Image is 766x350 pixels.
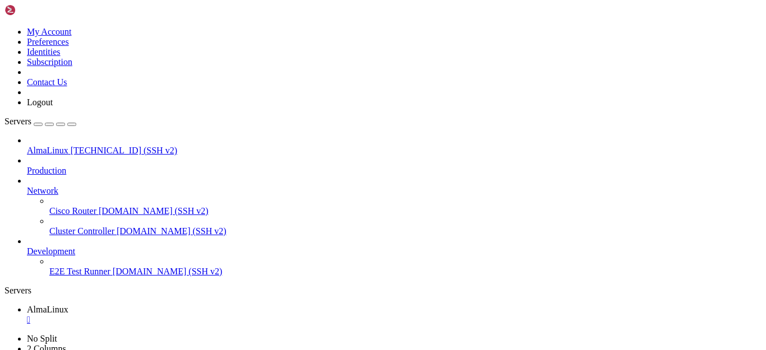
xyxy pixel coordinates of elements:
[27,176,762,236] li: Network
[156,4,160,14] div: (32, 0)
[27,37,69,46] a: Preferences
[27,136,762,156] li: AlmaLinux [TECHNICAL_ID] (SSH v2)
[27,305,762,325] a: AlmaLinux
[27,146,762,156] a: AlmaLinux [TECHNICAL_ID] (SSH v2)
[27,236,762,277] li: Development
[27,77,67,87] a: Contact Us
[49,267,762,277] a: E2E Test Runner [DOMAIN_NAME] (SSH v2)
[27,27,72,36] a: My Account
[4,116,76,126] a: Servers
[27,186,58,195] span: Network
[27,47,61,57] a: Identities
[4,4,621,14] x-row: [opc@instance-20250902-0236 ~]$
[27,57,72,67] a: Subscription
[4,286,762,296] div: Servers
[49,267,110,276] span: E2E Test Runner
[49,206,96,216] span: Cisco Router
[27,334,57,343] a: No Split
[27,146,68,155] span: AlmaLinux
[49,226,114,236] span: Cluster Controller
[49,206,762,216] a: Cisco Router [DOMAIN_NAME] (SSH v2)
[27,186,762,196] a: Network
[27,97,53,107] a: Logout
[27,305,68,314] span: AlmaLinux
[49,196,762,216] li: Cisco Router [DOMAIN_NAME] (SSH v2)
[4,4,69,16] img: Shellngn
[27,156,762,176] li: Production
[117,226,227,236] span: [DOMAIN_NAME] (SSH v2)
[49,216,762,236] li: Cluster Controller [DOMAIN_NAME] (SSH v2)
[49,226,762,236] a: Cluster Controller [DOMAIN_NAME] (SSH v2)
[49,256,762,277] li: E2E Test Runner [DOMAIN_NAME] (SSH v2)
[27,315,762,325] a: 
[27,166,66,175] span: Production
[113,267,223,276] span: [DOMAIN_NAME] (SSH v2)
[27,166,762,176] a: Production
[27,246,75,256] span: Development
[27,246,762,256] a: Development
[71,146,177,155] span: [TECHNICAL_ID] (SSH v2)
[4,116,31,126] span: Servers
[99,206,209,216] span: [DOMAIN_NAME] (SSH v2)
